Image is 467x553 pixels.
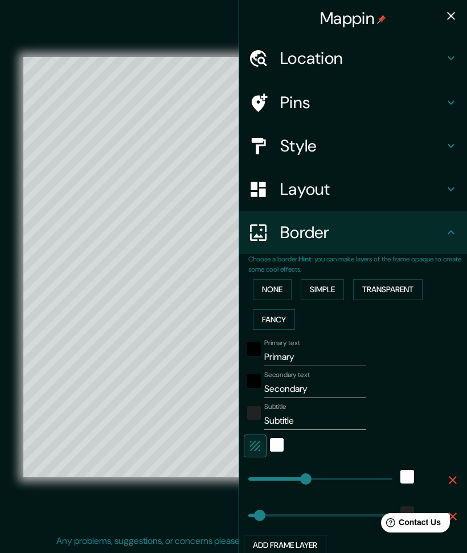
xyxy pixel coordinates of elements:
[280,48,444,68] h4: Location
[239,124,467,167] div: Style
[400,506,414,520] button: color-222222
[400,470,414,484] button: white
[353,279,423,300] button: Transparent
[247,342,261,356] button: black
[264,370,310,380] label: Secondary text
[366,509,454,540] iframe: Help widget launcher
[56,534,407,548] p: Any problems, suggestions, or concerns please email .
[239,167,467,211] div: Layout
[247,374,261,388] button: black
[280,179,444,199] h4: Layout
[239,36,467,80] div: Location
[298,255,312,264] b: Hint
[280,222,444,243] h4: Border
[270,438,284,452] button: white
[320,8,386,28] h4: Mappin
[301,279,344,300] button: Simple
[253,279,292,300] button: None
[248,254,467,275] p: Choose a border. : you can make layers of the frame opaque to create some cool effects.
[247,406,261,420] button: color-222222
[377,15,386,24] img: pin-icon.png
[264,338,300,348] label: Primary text
[280,92,444,113] h4: Pins
[239,211,467,254] div: Border
[280,136,444,156] h4: Style
[253,309,295,330] button: Fancy
[264,402,286,412] label: Subtitle
[239,81,467,124] div: Pins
